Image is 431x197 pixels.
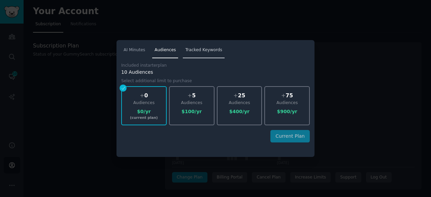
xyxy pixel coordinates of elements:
[121,78,192,84] div: Select additional limit to purchase
[140,92,144,99] span: +
[238,92,245,99] span: 25
[124,47,145,53] span: AI Minutes
[188,92,192,99] span: +
[122,115,166,120] div: (current plan)
[192,92,196,99] span: 5
[122,100,166,106] div: Audiences
[185,47,222,53] span: Tracked Keywords
[183,45,225,59] a: Tracked Keywords
[121,69,310,76] div: 10 Audiences
[170,100,214,106] div: Audiences
[233,92,238,99] span: +
[121,45,147,59] a: AI Minutes
[170,108,214,115] div: $ 100 /yr
[122,108,166,115] div: $ 0 /yr
[155,47,176,53] span: Audiences
[281,92,286,99] span: +
[286,92,293,99] span: 75
[152,45,178,59] a: Audiences
[265,108,309,115] div: $ 900 /yr
[265,100,309,106] div: Audiences
[218,100,262,106] div: Audiences
[218,108,262,115] div: $ 400 /yr
[121,63,167,69] div: Included in starter plan
[144,92,148,99] span: 0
